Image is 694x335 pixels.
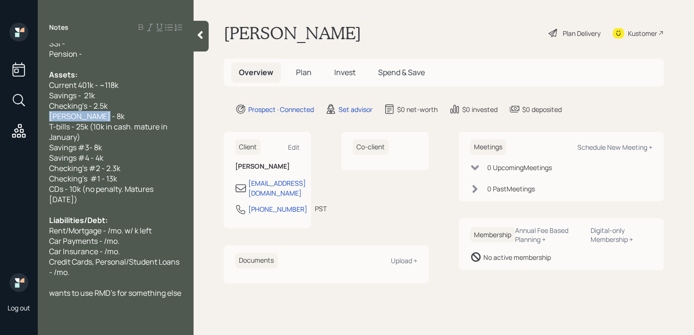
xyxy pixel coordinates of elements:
span: Spend & Save [378,67,425,77]
div: Plan Delivery [563,28,601,38]
div: [PHONE_NUMBER] [248,204,307,214]
div: No active membership [483,252,551,262]
h6: [PERSON_NAME] [235,163,300,171]
span: Assets: [49,69,77,80]
div: Upload + [391,256,417,265]
div: Digital-only Membership + [591,226,652,244]
span: Rent/Mortgage - /mo. w/ k left [49,225,152,236]
span: Liabilities/Debt: [49,215,108,225]
h6: Client [235,139,261,155]
h6: Meetings [470,139,506,155]
span: Checking's - 2.5k [49,101,108,111]
img: retirable_logo.png [9,273,28,292]
span: Plan [296,67,312,77]
span: Current 401k - ~118k [49,80,118,90]
span: wants to use RMD's for something else [49,288,181,298]
label: Notes [49,23,68,32]
span: Invest [334,67,355,77]
div: [EMAIL_ADDRESS][DOMAIN_NAME] [248,178,306,198]
span: Overview [239,67,273,77]
div: PST [315,204,327,214]
div: 0 Past Meeting s [487,184,535,194]
div: Annual Fee Based Planning + [515,226,583,244]
div: Edit [288,143,300,152]
span: CDs - 10k (no penalty. Matures [DATE]) [49,184,155,205]
span: SSI - [49,38,65,49]
div: $0 deposited [522,104,562,114]
h1: [PERSON_NAME] [224,23,361,43]
div: 0 Upcoming Meeting s [487,163,552,172]
div: Log out [8,303,30,312]
div: Schedule New Meeting + [577,143,652,152]
span: Credit Cards, Personal/Student Loans - /mo. [49,257,181,277]
span: Savings #3- 8k [49,142,102,153]
h6: Documents [235,253,278,268]
span: Checking's #1 - 13k [49,173,117,184]
div: Kustomer [628,28,657,38]
span: Pension - [49,49,82,59]
span: Checking's #2 - 2.3k [49,163,120,173]
span: [PERSON_NAME] - 8k [49,111,125,121]
span: Car Payments - /mo. [49,236,119,246]
span: Savings - 21k [49,90,95,101]
span: Savings #4 - 4k [49,153,103,163]
h6: Membership [470,227,515,243]
div: $0 invested [462,104,498,114]
h6: Co-client [353,139,389,155]
span: T-bills - 25k (10k in cash. mature in January) [49,121,169,142]
div: $0 net-worth [397,104,438,114]
span: Car Insurance - /mo. [49,246,120,257]
div: Prospect · Connected [248,104,314,114]
div: Set advisor [339,104,372,114]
